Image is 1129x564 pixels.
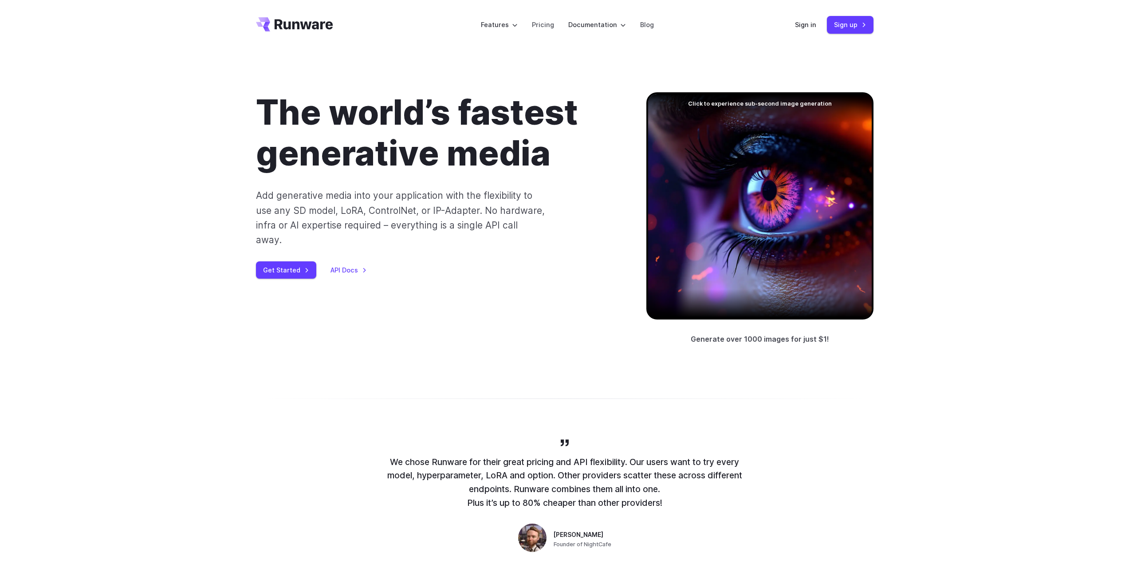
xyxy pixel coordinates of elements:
a: Pricing [532,20,554,30]
p: Generate over 1000 images for just $1! [691,334,829,345]
a: Get Started [256,261,316,279]
p: Add generative media into your application with the flexibility to use any SD model, LoRA, Contro... [256,188,546,247]
a: Sign in [795,20,816,30]
a: Blog [640,20,654,30]
h1: The world’s fastest generative media [256,92,618,174]
a: API Docs [330,265,367,275]
label: Documentation [568,20,626,30]
p: We chose Runware for their great pricing and API flexibility. Our users want to try every model, ... [387,455,742,510]
a: Go to / [256,17,333,32]
label: Features [481,20,518,30]
a: Sign up [827,16,873,33]
span: Founder of NightCafe [554,540,611,549]
img: Person [518,524,547,552]
span: [PERSON_NAME] [554,530,603,540]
